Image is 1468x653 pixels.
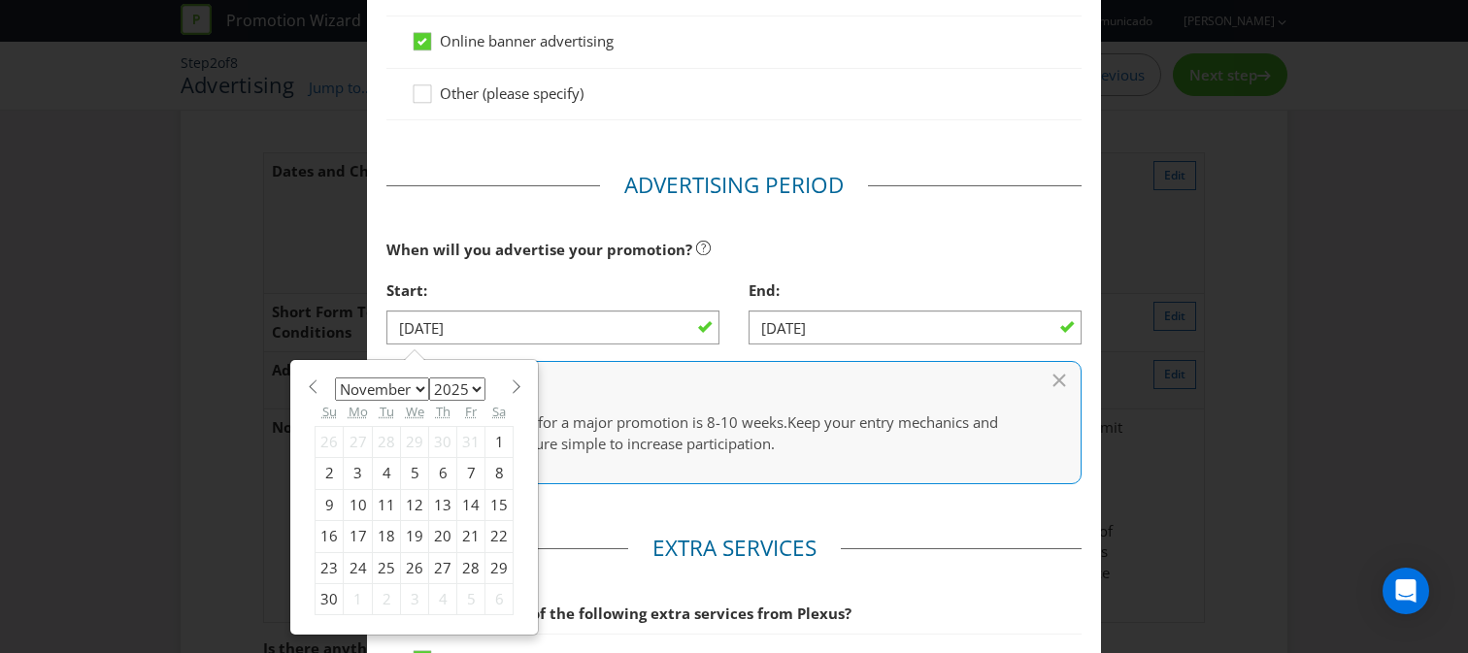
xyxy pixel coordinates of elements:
[401,489,429,520] div: 12
[380,403,394,420] abbr: Tuesday
[426,412,998,452] span: Keep your entry mechanics and prize pool structure simple to increase participation.
[316,584,344,615] div: 30
[344,489,373,520] div: 10
[485,458,514,489] div: 8
[373,521,401,552] div: 18
[386,604,851,623] span: Would you like any of the following extra services from Plexus?
[440,83,584,103] span: Other (please specify)
[386,271,719,310] div: Start:
[600,170,868,201] legend: Advertising Period
[749,310,1082,344] input: DD/MM/YY
[401,521,429,552] div: 19
[316,521,344,552] div: 16
[316,426,344,457] div: 26
[628,533,841,564] legend: Extra Services
[457,521,485,552] div: 21
[485,552,514,583] div: 29
[429,521,457,552] div: 20
[344,584,373,615] div: 1
[373,552,401,583] div: 25
[457,489,485,520] div: 14
[386,240,692,259] span: When will you advertise your promotion?
[401,458,429,489] div: 5
[373,584,401,615] div: 2
[749,271,1082,310] div: End:
[457,458,485,489] div: 7
[429,552,457,583] div: 27
[344,426,373,457] div: 27
[457,552,485,583] div: 28
[344,458,373,489] div: 3
[401,552,429,583] div: 26
[485,489,514,520] div: 15
[401,426,429,457] div: 29
[440,31,614,50] span: Online banner advertising
[344,521,373,552] div: 17
[429,489,457,520] div: 13
[344,552,373,583] div: 24
[429,584,457,615] div: 4
[316,489,344,520] div: 9
[457,426,485,457] div: 31
[429,458,457,489] div: 6
[386,310,719,344] input: DD/MM/YY
[436,403,450,420] abbr: Thursday
[492,403,506,420] abbr: Saturday
[373,489,401,520] div: 11
[457,584,485,615] div: 5
[373,426,401,457] div: 28
[485,426,514,457] div: 1
[373,458,401,489] div: 4
[1383,568,1429,614] div: Open Intercom Messenger
[322,403,337,420] abbr: Sunday
[485,521,514,552] div: 22
[465,403,477,420] abbr: Friday
[316,458,344,489] div: 2
[406,403,424,420] abbr: Wednesday
[485,584,514,615] div: 6
[401,584,429,615] div: 3
[429,426,457,457] div: 30
[316,552,344,583] div: 23
[426,412,787,432] span: The ideal period for a major promotion is 8-10 weeks.
[349,403,368,420] abbr: Monday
